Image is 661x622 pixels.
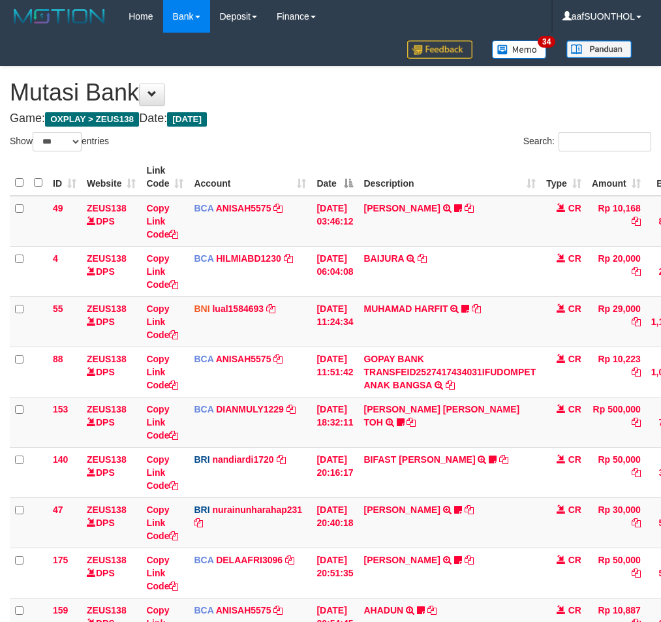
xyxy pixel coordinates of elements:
a: Copy CARINA OCTAVIA TOH to clipboard [407,417,416,428]
th: Account: activate to sort column ascending [189,159,311,196]
a: Copy Link Code [146,454,178,491]
input: Search: [559,132,651,151]
a: Copy lual1584693 to clipboard [266,303,275,314]
a: Copy Link Code [146,354,178,390]
a: Copy ANISAH5575 to clipboard [273,605,283,615]
a: nandiardi1720 [212,454,273,465]
td: [DATE] 03:46:12 [311,196,358,247]
span: CR [568,605,581,615]
a: Copy MUHAMAD HARFIT to clipboard [472,303,481,314]
th: Website: activate to sort column ascending [82,159,141,196]
h4: Game: Date: [10,112,651,125]
a: Copy AHADUN to clipboard [427,605,437,615]
a: lual1584693 [212,303,264,314]
a: Copy Rp 10,168 to clipboard [632,216,641,226]
span: OXPLAY > ZEUS138 [45,112,139,127]
td: DPS [82,447,141,497]
span: CR [568,253,581,264]
select: Showentries [33,132,82,151]
td: [DATE] 20:40:18 [311,497,358,548]
span: 140 [53,454,68,465]
span: 55 [53,303,63,314]
td: DPS [82,246,141,296]
span: CR [568,555,581,565]
span: BNI [194,303,209,314]
span: CR [568,203,581,213]
h1: Mutasi Bank [10,80,651,106]
a: Copy RIDWAN SAPUT to clipboard [465,555,474,565]
span: 153 [53,404,68,414]
td: DPS [82,196,141,247]
span: CR [568,404,581,414]
span: BCA [194,203,213,213]
a: AHADUN [363,605,403,615]
a: BAIJURA [363,253,404,264]
a: Copy Link Code [146,253,178,290]
a: Copy Link Code [146,303,178,340]
img: Button%20Memo.svg [492,40,547,59]
span: BCA [194,605,213,615]
span: 47 [53,505,63,515]
td: DPS [82,296,141,347]
span: 4 [53,253,58,264]
a: ANISAH5575 [216,354,271,364]
a: ZEUS138 [87,404,127,414]
a: ZEUS138 [87,605,127,615]
td: DPS [82,397,141,447]
td: [DATE] 20:51:35 [311,548,358,598]
td: Rp 29,000 [587,296,646,347]
a: ZEUS138 [87,354,127,364]
span: BCA [194,404,213,414]
span: [DATE] [167,112,207,127]
a: BIFAST [PERSON_NAME] [363,454,475,465]
th: Link Code: activate to sort column ascending [141,159,189,196]
td: Rp 10,223 [587,347,646,397]
span: 159 [53,605,68,615]
span: CR [568,303,581,314]
a: MUHAMAD HARFIT [363,303,448,314]
a: ZEUS138 [87,454,127,465]
td: [DATE] 11:24:34 [311,296,358,347]
a: ZEUS138 [87,303,127,314]
td: DPS [82,347,141,397]
a: Copy Rp 20,000 to clipboard [632,266,641,277]
a: Copy GOPAY BANK TRANSFEID2527417434031IFUDOMPET ANAK BANGSA to clipboard [446,380,455,390]
th: Amount: activate to sort column ascending [587,159,646,196]
a: ZEUS138 [87,505,127,515]
a: Copy ANISAH5575 to clipboard [273,354,283,364]
a: Copy Rp 10,223 to clipboard [632,367,641,377]
a: [PERSON_NAME] [363,505,440,515]
a: Copy ANISAH5575 to clipboard [273,203,283,213]
td: DPS [82,548,141,598]
a: Copy nandiardi1720 to clipboard [277,454,286,465]
span: CR [568,454,581,465]
a: Copy RISAL WAHYUDI to clipboard [465,505,474,515]
th: Type: activate to sort column ascending [541,159,587,196]
a: Copy DIANMULY1229 to clipboard [286,404,296,414]
span: 34 [538,36,555,48]
a: Copy INA PAUJANAH to clipboard [465,203,474,213]
a: Copy nurainunharahap231 to clipboard [194,518,203,528]
td: Rp 500,000 [587,397,646,447]
span: CR [568,505,581,515]
a: Copy HILMIABD1230 to clipboard [284,253,293,264]
a: Copy Link Code [146,203,178,240]
a: Copy Link Code [146,404,178,441]
a: GOPAY BANK TRANSFEID2527417434031IFUDOMPET ANAK BANGSA [363,354,536,390]
span: BCA [194,354,213,364]
a: ZEUS138 [87,253,127,264]
a: ANISAH5575 [216,203,271,213]
a: ZEUS138 [87,203,127,213]
a: HILMIABD1230 [216,253,281,264]
a: ZEUS138 [87,555,127,565]
a: Copy BIFAST MUHAMMAD FIR to clipboard [499,454,508,465]
a: [PERSON_NAME] [363,555,440,565]
span: 49 [53,203,63,213]
a: DIANMULY1229 [216,404,284,414]
a: 34 [482,33,557,66]
td: Rp 20,000 [587,246,646,296]
a: DELAAFRI3096 [216,555,283,565]
td: Rp 10,168 [587,196,646,247]
img: Feedback.jpg [407,40,472,59]
td: Rp 30,000 [587,497,646,548]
